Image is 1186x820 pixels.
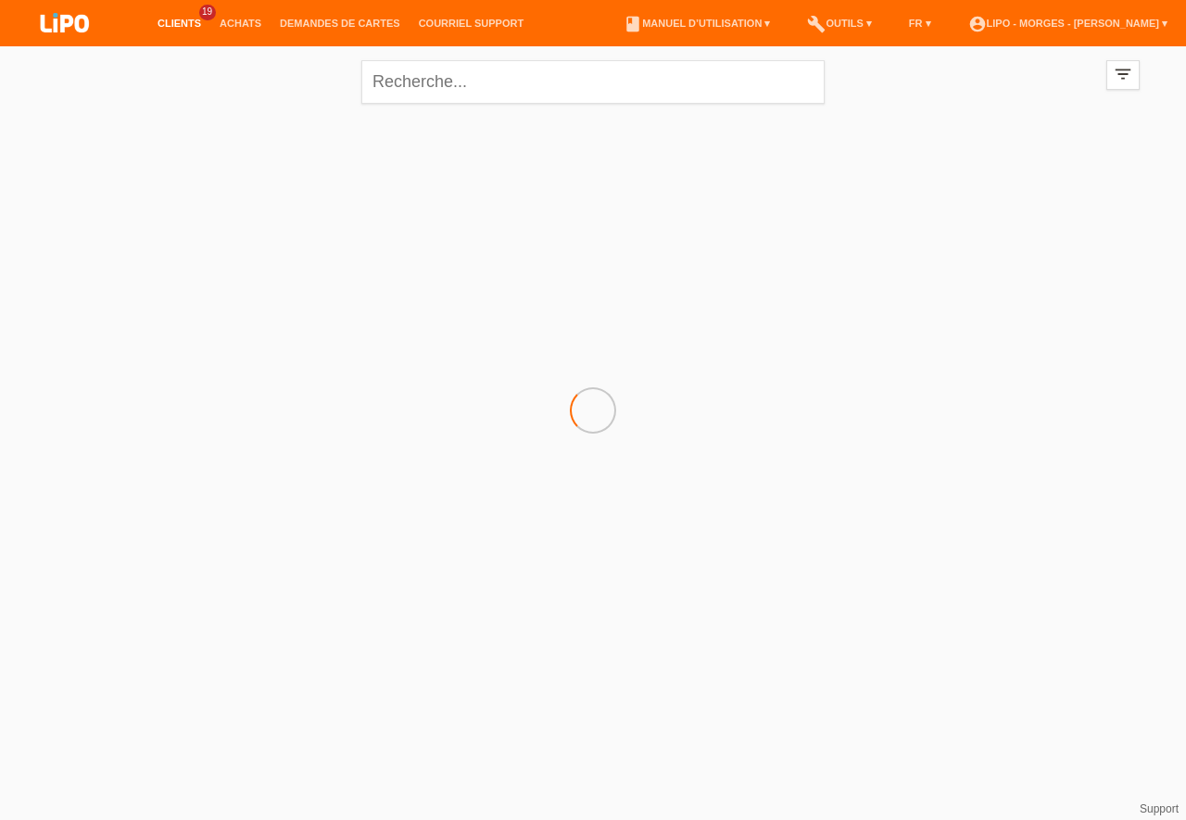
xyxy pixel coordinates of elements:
[361,60,825,104] input: Recherche...
[959,18,1177,29] a: account_circleLIPO - Morges - [PERSON_NAME] ▾
[19,38,111,52] a: LIPO pay
[1113,64,1133,84] i: filter_list
[1140,802,1179,815] a: Support
[798,18,880,29] a: buildOutils ▾
[271,18,410,29] a: Demandes de cartes
[807,15,826,33] i: build
[968,15,987,33] i: account_circle
[148,18,210,29] a: Clients
[614,18,779,29] a: bookManuel d’utilisation ▾
[210,18,271,29] a: Achats
[900,18,940,29] a: FR ▾
[624,15,642,33] i: book
[199,5,216,20] span: 19
[410,18,533,29] a: Courriel Support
